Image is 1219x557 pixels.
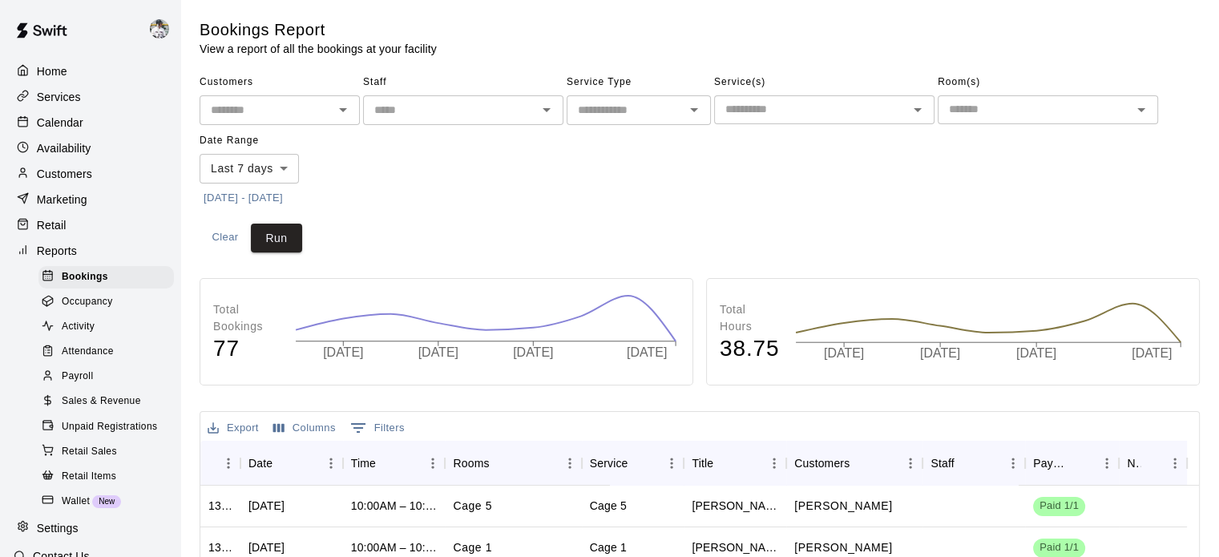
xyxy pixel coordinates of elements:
a: Retail Sales [38,439,180,464]
a: Reports [13,239,168,263]
tspan: [DATE] [513,345,553,359]
div: Staff [930,441,954,486]
div: Justin Dunning [147,13,180,45]
span: Date Range [200,128,340,154]
button: Menu [319,451,343,475]
button: Menu [421,451,445,475]
a: Retail Items [38,464,180,489]
div: Date [240,441,343,486]
span: Retail Sales [62,444,117,460]
button: Menu [1095,451,1119,475]
div: WalletNew [38,490,174,513]
button: Sort [850,452,872,474]
p: Total Hours [720,301,779,335]
a: Retail [13,213,168,237]
span: Wallet [62,494,90,510]
div: 1320994 [208,498,232,514]
span: Paid 1/1 [1033,498,1085,514]
div: Time [351,441,376,486]
p: Paul Atwa [794,498,892,515]
div: Customers [786,441,922,486]
div: Payment [1033,441,1072,486]
tspan: [DATE] [627,345,667,359]
tspan: [DATE] [323,345,363,359]
div: Occupancy [38,291,174,313]
p: Cage 1 [453,539,492,556]
button: Menu [216,451,240,475]
span: New [92,497,121,506]
div: Staff [922,441,1025,486]
div: Availability [13,136,168,160]
a: Activity [38,315,180,340]
div: Sales & Revenue [38,390,174,413]
div: 10:00AM – 10:30AM [351,498,438,514]
div: Customers [794,441,850,486]
button: Sort [376,452,398,474]
h4: 77 [213,335,279,363]
div: Customers [13,162,168,186]
button: Menu [660,451,684,475]
button: Menu [558,451,582,475]
span: Payroll [62,369,93,385]
div: Notes [1119,441,1187,486]
button: Open [535,99,558,121]
button: Show filters [346,415,409,441]
button: Sort [272,452,295,474]
div: Sun, Aug 17, 2025 [248,498,285,514]
button: Menu [1001,451,1025,475]
p: Marketing [37,192,87,208]
tspan: [DATE] [418,345,458,359]
p: Home [37,63,67,79]
span: Customers [200,70,360,95]
p: Retail [37,217,67,233]
div: Title [684,441,786,486]
img: Justin Dunning [150,19,169,38]
div: Rooms [445,441,581,486]
span: Unpaid Registrations [62,419,157,435]
div: 10:00AM – 10:30AM [351,539,438,555]
div: Marketing [13,188,168,212]
span: Staff [363,70,563,95]
button: Sort [1140,452,1163,474]
p: Peter Atwa [794,539,892,556]
div: Cage 1 [590,539,627,555]
p: Services [37,89,81,105]
p: Calendar [37,115,83,131]
button: Sort [713,452,736,474]
div: Title [692,441,713,486]
button: Sort [208,452,231,474]
a: Sales & Revenue [38,389,180,414]
button: Select columns [269,416,340,441]
div: Settings [13,516,168,540]
div: ID [200,441,240,486]
span: Service Type [567,70,711,95]
p: Total Bookings [213,301,279,335]
button: Menu [762,451,786,475]
div: Activity [38,316,174,338]
div: Attendance [38,341,174,363]
button: Run [251,224,302,253]
div: Cage 5 [590,498,627,514]
span: Paid 1/1 [1033,540,1085,555]
tspan: [DATE] [1017,347,1057,361]
a: Unpaid Registrations [38,414,180,439]
button: Open [1130,99,1152,121]
p: View a report of all the bookings at your facility [200,41,437,57]
div: Dean Atwa [692,498,778,514]
div: Last 7 days [200,154,299,184]
div: Unpaid Registrations [38,416,174,438]
span: Sales & Revenue [62,394,141,410]
div: Payment [1025,441,1119,486]
button: Clear [200,224,251,253]
button: Sort [628,452,650,474]
div: Dean Atwa [692,539,778,555]
div: Bookings [38,266,174,289]
div: Payroll [38,365,174,388]
a: Payroll [38,365,180,389]
div: Date [248,441,272,486]
a: Services [13,85,168,109]
button: Sort [490,452,512,474]
a: Home [13,59,168,83]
